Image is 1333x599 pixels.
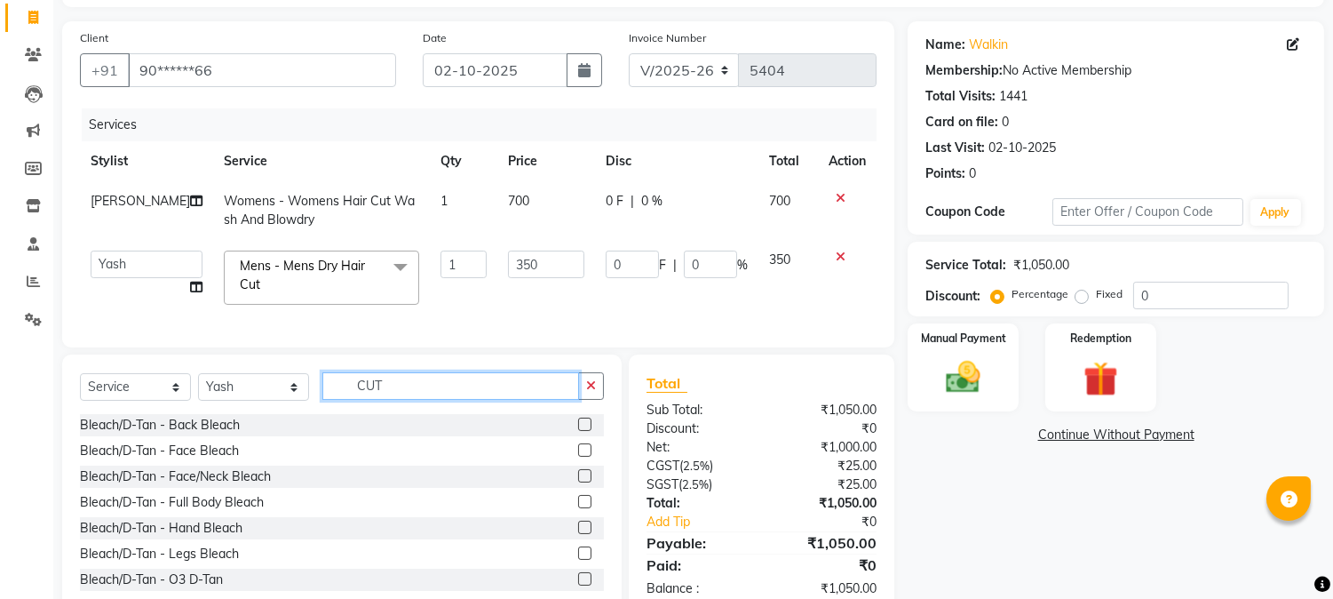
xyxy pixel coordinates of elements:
div: ₹1,050.00 [762,579,891,598]
div: Last Visit: [925,139,985,157]
span: 700 [508,193,529,209]
span: 1 [440,193,448,209]
label: Client [80,30,108,46]
th: Price [497,141,595,181]
div: Balance : [633,579,762,598]
div: ₹0 [783,513,891,531]
div: ( ) [633,457,762,475]
div: Bleach/D-Tan - O3 D-Tan [80,571,223,589]
div: ₹0 [762,419,891,438]
span: 350 [769,252,790,268]
label: Fixed [1096,286,1123,302]
div: ( ) [633,475,762,494]
input: Search or Scan [322,372,579,400]
div: ₹1,050.00 [762,494,891,513]
div: Sub Total: [633,401,762,419]
label: Percentage [1012,286,1068,302]
div: Membership: [925,61,1003,80]
div: ₹25.00 [762,457,891,475]
input: Search by Name/Mobile/Email/Code [128,53,396,87]
img: _gift.svg [1073,357,1129,401]
label: Redemption [1070,331,1131,347]
div: Bleach/D-Tan - Face Bleach [80,442,239,460]
span: 2.5% [682,477,709,491]
div: Bleach/D-Tan - Back Bleach [80,416,240,435]
span: Total [647,374,687,393]
div: Discount: [925,287,980,306]
div: 1441 [999,87,1028,106]
div: Service Total: [925,256,1006,275]
span: 2.5% [683,459,710,473]
span: SGST [647,476,678,492]
th: Disc [595,141,758,181]
th: Qty [430,141,497,181]
th: Action [818,141,877,181]
span: % [737,256,748,275]
div: Payable: [633,532,762,554]
div: 0 [969,164,976,183]
span: 0 F [606,192,623,211]
div: 02-10-2025 [988,139,1056,157]
div: Net: [633,438,762,457]
button: +91 [80,53,130,87]
div: Bleach/D-Tan - Face/Neck Bleach [80,467,271,486]
a: x [260,276,268,292]
div: Total Visits: [925,87,996,106]
span: [PERSON_NAME] [91,193,190,209]
a: Add Tip [633,513,783,531]
div: ₹1,050.00 [762,532,891,554]
div: ₹1,050.00 [762,401,891,419]
div: 0 [1002,113,1009,132]
div: Services [82,108,890,141]
span: CGST [647,458,679,474]
span: Mens - Mens Dry Hair Cut [240,258,365,292]
span: Womens - Womens Hair Cut Wash And Blowdry [224,193,415,228]
div: No Active Membership [925,61,1306,80]
input: Enter Offer / Coupon Code [1052,198,1242,226]
div: Total: [633,494,762,513]
div: Card on file: [925,113,998,132]
div: Paid: [633,555,762,576]
label: Invoice Number [629,30,706,46]
label: Date [423,30,447,46]
th: Service [213,141,430,181]
div: Bleach/D-Tan - Legs Bleach [80,545,239,563]
div: Discount: [633,419,762,438]
th: Stylist [80,141,213,181]
span: F [659,256,666,275]
span: | [631,192,634,211]
div: Name: [925,36,965,54]
div: ₹25.00 [762,475,891,494]
img: _cash.svg [935,357,991,397]
span: | [673,256,677,275]
button: Apply [1250,199,1301,226]
div: Bleach/D-Tan - Hand Bleach [80,519,242,538]
label: Manual Payment [921,331,1006,347]
a: Continue Without Payment [911,426,1321,444]
div: Bleach/D-Tan - Full Body Bleach [80,493,264,512]
div: Points: [925,164,965,183]
div: ₹1,000.00 [762,438,891,457]
span: 700 [769,193,790,209]
div: Coupon Code [925,203,1052,221]
th: Total [758,141,818,181]
div: ₹0 [762,555,891,576]
div: ₹1,050.00 [1013,256,1069,275]
span: 0 % [641,192,663,211]
a: Walkin [969,36,1008,54]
